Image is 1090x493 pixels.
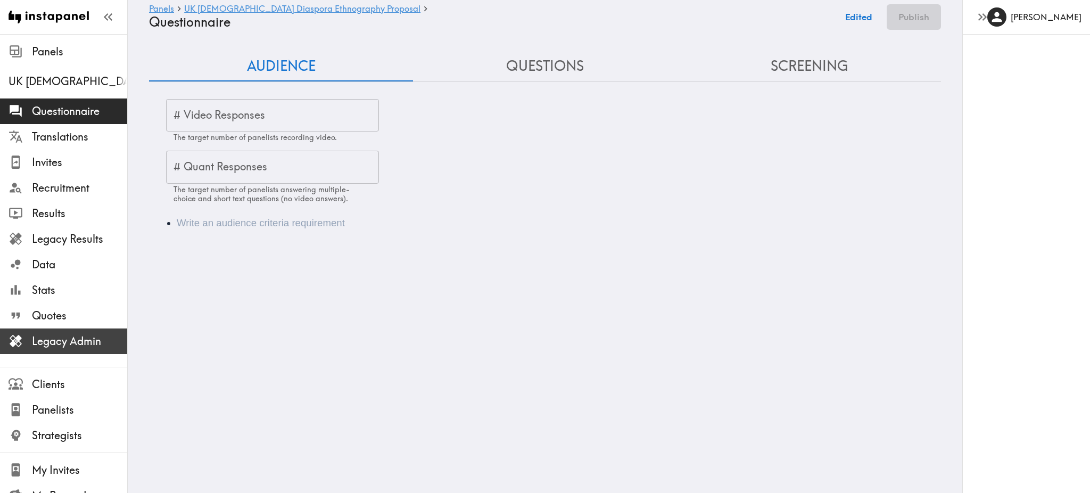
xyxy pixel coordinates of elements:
[149,51,413,81] button: Audience
[9,74,127,89] span: UK [DEMOGRAPHIC_DATA] Diaspora Ethnography Proposal
[32,308,127,323] span: Quotes
[32,206,127,221] span: Results
[32,257,127,272] span: Data
[149,51,941,81] div: Questionnaire Audience/Questions/Screening Tab Navigation
[32,428,127,443] span: Strategists
[32,402,127,417] span: Panelists
[32,155,127,170] span: Invites
[413,51,677,81] button: Questions
[32,334,127,349] span: Legacy Admin
[174,133,337,142] span: The target number of panelists recording video.
[677,51,941,81] button: Screening
[1011,11,1081,23] h6: [PERSON_NAME]
[32,283,127,298] span: Stats
[32,180,127,195] span: Recruitment
[32,232,127,246] span: Legacy Results
[839,4,878,30] button: Edited
[32,44,127,59] span: Panels
[149,14,831,30] h4: Questionnaire
[32,377,127,392] span: Clients
[32,104,127,119] span: Questionnaire
[149,4,174,14] a: Panels
[149,203,941,243] div: Audience
[184,4,420,14] a: UK [DEMOGRAPHIC_DATA] Diaspora Ethnography Proposal
[174,185,350,203] span: The target number of panelists answering multiple-choice and short text questions (no video answe...
[32,129,127,144] span: Translations
[9,74,127,89] div: UK Portuguese Diaspora Ethnography Proposal
[32,463,127,478] span: My Invites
